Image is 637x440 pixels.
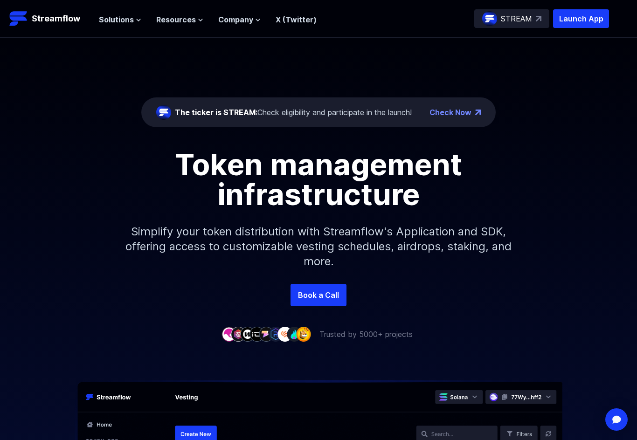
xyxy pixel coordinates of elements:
a: Book a Call [291,284,346,306]
p: Streamflow [32,12,80,25]
img: top-right-arrow.png [475,110,481,115]
img: company-9 [296,327,311,341]
img: company-8 [287,327,302,341]
img: company-5 [259,327,274,341]
img: company-3 [240,327,255,341]
h1: Token management infrastructure [109,150,528,209]
a: Check Now [429,107,471,118]
a: X (Twitter) [276,15,317,24]
span: The ticker is STREAM: [175,108,257,117]
img: company-7 [277,327,292,341]
div: Check eligibility and participate in the launch! [175,107,412,118]
img: streamflow-logo-circle.png [482,11,497,26]
span: Resources [156,14,196,25]
button: Company [218,14,261,25]
img: company-2 [231,327,246,341]
img: company-6 [268,327,283,341]
p: Simplify your token distribution with Streamflow's Application and SDK, offering access to custom... [118,209,519,284]
p: STREAM [501,13,532,24]
span: Company [218,14,253,25]
button: Launch App [553,9,609,28]
span: Solutions [99,14,134,25]
img: company-4 [249,327,264,341]
img: Streamflow Logo [9,9,28,28]
button: Resources [156,14,203,25]
div: Open Intercom Messenger [605,408,628,431]
a: Streamflow [9,9,90,28]
img: top-right-arrow.svg [536,16,541,21]
img: company-1 [222,327,236,341]
a: STREAM [474,9,549,28]
button: Solutions [99,14,141,25]
img: streamflow-logo-circle.png [156,105,171,120]
p: Trusted by 5000+ projects [319,329,413,340]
